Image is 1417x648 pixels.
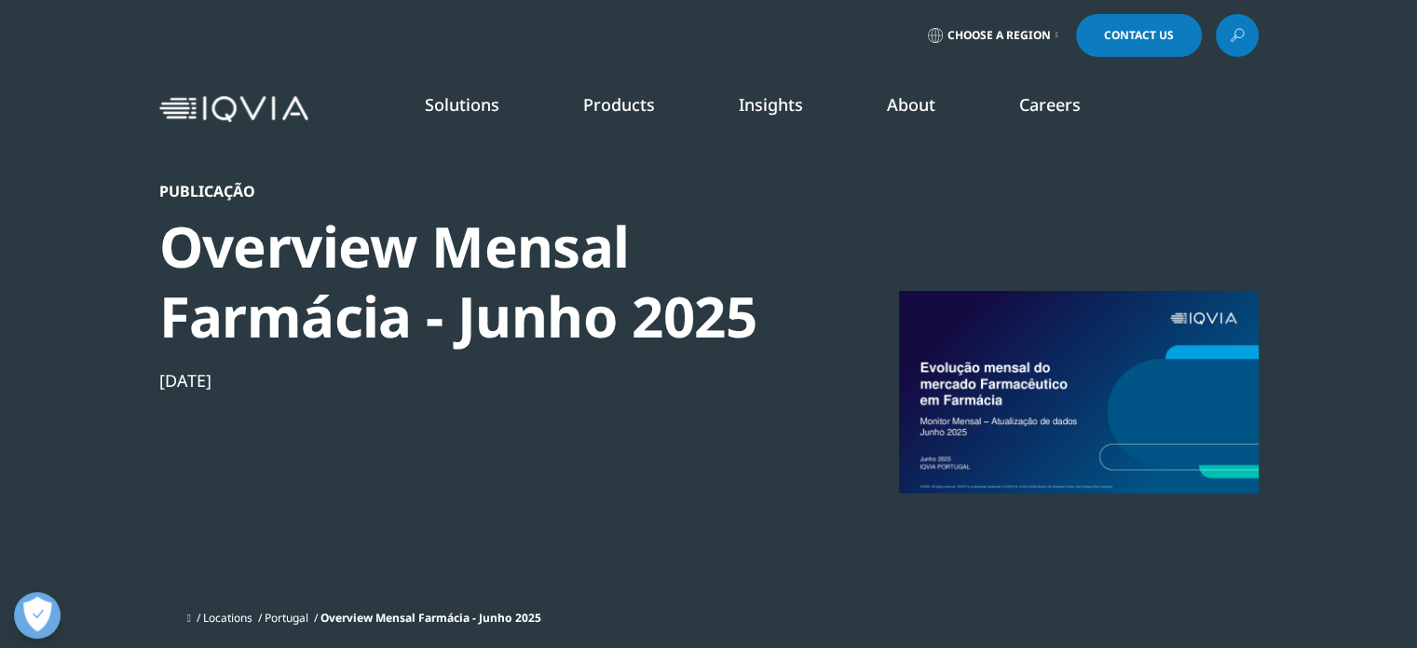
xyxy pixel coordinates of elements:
a: Contact Us [1076,14,1202,57]
a: Portugal [265,610,308,626]
span: Overview Mensal Farmácia - Junho 2025 [320,610,541,626]
a: Locations [203,610,252,626]
div: [DATE] [159,369,798,392]
div: Publicação [159,182,798,200]
div: Overview Mensal Farmácia - Junho 2025 [159,212,798,352]
a: Solutions [425,93,499,116]
a: Careers [1019,93,1081,116]
span: Choose a Region [947,28,1051,43]
a: Insights [739,93,803,116]
span: Contact Us [1104,30,1174,41]
button: Abrir preferências [14,592,61,639]
a: About [887,93,935,116]
a: Products [583,93,655,116]
nav: Primary [316,65,1259,153]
